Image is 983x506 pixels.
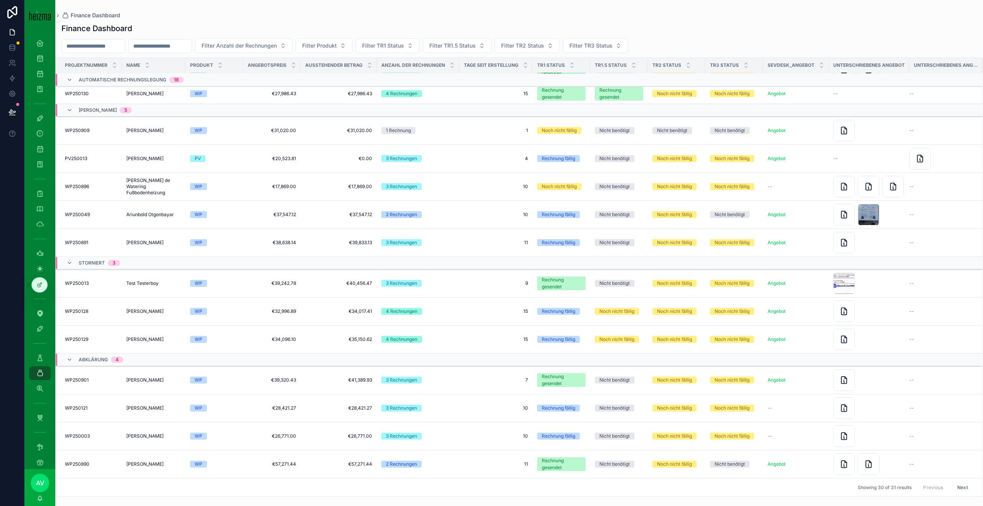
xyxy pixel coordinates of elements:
a: Noch nicht fällig [652,90,701,97]
div: WP [195,280,202,287]
a: Nicht benötigt [710,127,758,134]
div: Noch nicht fällig [715,336,750,343]
div: WP [195,239,202,246]
a: Angebot [768,336,824,342]
div: WP [195,377,202,384]
span: €27,986.43 [248,91,296,97]
a: [PERSON_NAME] [126,127,181,134]
a: 2 Rechnungen [381,211,455,218]
a: Angebot [768,127,786,133]
img: App logo [29,10,51,20]
div: 3 Rechnungen [386,405,417,412]
a: €31,020.00 [305,127,372,134]
div: 2 Rechnungen [386,211,417,218]
span: €0.00 [305,155,372,162]
a: WP [190,405,238,412]
div: WP [195,211,202,218]
button: Select Button [356,38,420,53]
a: Angebot [768,308,786,314]
a: €39,242.78 [248,280,296,286]
div: Noch nicht fällig [715,377,750,384]
span: -- [909,127,914,134]
span: [PERSON_NAME] [126,377,164,383]
span: €28,421.27 [248,405,296,411]
a: Noch nicht fällig [710,90,758,97]
span: [PERSON_NAME] [126,127,164,134]
a: 11 [464,240,528,246]
a: Angebot [768,127,824,134]
a: 15 [464,308,528,314]
span: €39,320.43 [248,377,296,383]
a: Angebot [768,91,824,97]
span: 15 [464,91,528,97]
a: Noch nicht fällig [710,336,758,343]
a: -- [909,127,973,134]
a: €40,456.47 [305,280,372,286]
span: PV250013 [65,155,87,162]
a: [PERSON_NAME] de Watering Fußbodenheizung [126,177,181,196]
a: Nicht benötigt [710,211,758,218]
div: Rechnung gesendet [599,87,639,101]
a: 4 Rechnungen [381,90,455,97]
a: Nicht benötigt [652,127,701,134]
span: Finance Dashboard [71,12,120,19]
a: Noch nicht fällig [652,239,701,246]
a: WP [190,90,238,97]
a: €32,996.89 [248,308,296,314]
div: Noch nicht fällig [599,336,634,343]
span: Filter TR2 Status [501,42,544,50]
span: 10 [464,212,528,218]
div: Noch nicht fällig [657,405,692,412]
span: -- [909,212,914,218]
button: Select Button [296,38,352,53]
span: -- [909,336,914,342]
a: Nicht benötigt [595,239,643,246]
a: Test Testerboy [126,280,181,286]
a: -- [833,91,905,97]
a: Noch nicht fällig [710,183,758,190]
a: WP [190,280,238,287]
span: WP250896 [65,184,89,190]
a: [PERSON_NAME] [126,336,181,342]
div: PV [195,155,201,162]
span: [PERSON_NAME] [126,308,164,314]
a: €34,017.41 [305,308,372,314]
a: 1 [464,127,528,134]
a: WP [190,336,238,343]
a: Finance Dashboard [61,12,120,19]
span: Automatische Rechnungslegung [79,77,166,83]
div: 3 Rechnungen [386,239,417,246]
div: Nicht benötigt [599,405,630,412]
span: 10 [464,184,528,190]
div: 3 Rechnungen [386,280,417,287]
a: €34,096.10 [248,336,296,342]
div: Noch nicht fällig [715,155,750,162]
button: Select Button [563,38,628,53]
a: WP250909 [65,127,117,134]
a: WP [190,127,238,134]
a: WP250121 [65,405,117,411]
a: 4 Rechnungen [381,336,455,343]
span: WP250049 [65,212,90,218]
span: WP250901 [65,377,89,383]
span: [PERSON_NAME] [79,107,117,113]
a: €17,869.00 [248,184,296,190]
a: €27,986.43 [305,91,372,97]
a: 9 [464,280,528,286]
a: WP250013 [65,280,117,286]
a: 3 Rechnungen [381,155,455,162]
a: Angebot [768,212,786,217]
div: Nicht benötigt [715,127,745,134]
span: WP250891 [65,240,88,246]
a: Rechnung fällig [537,308,586,315]
a: WP250128 [65,308,117,314]
a: Rechnung fällig [537,239,586,246]
div: Nicht benötigt [599,211,630,218]
button: Select Button [195,38,293,53]
span: Filter Anzahl der Rechnungen [202,42,277,50]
